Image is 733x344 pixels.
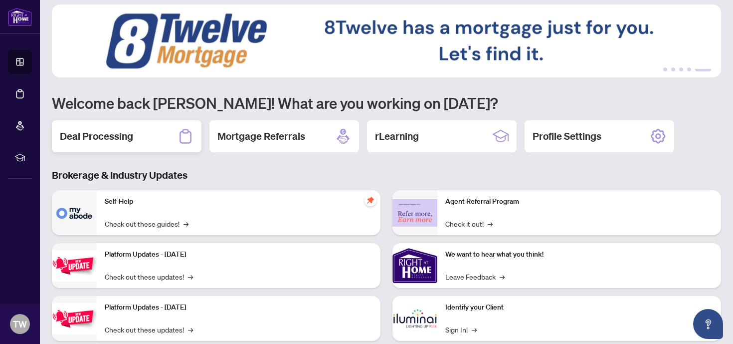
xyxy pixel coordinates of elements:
p: Platform Updates - [DATE] [105,249,372,260]
img: Self-Help [52,190,97,235]
h2: Deal Processing [60,129,133,143]
h2: Profile Settings [533,129,601,143]
span: → [183,218,188,229]
h2: Mortgage Referrals [217,129,305,143]
button: 4 [687,67,691,71]
img: logo [8,7,32,26]
span: TW [13,317,27,331]
span: → [500,271,505,282]
p: We want to hear what you think! [445,249,713,260]
a: Check out these updates!→ [105,271,193,282]
h1: Welcome back [PERSON_NAME]! What are you working on [DATE]? [52,93,721,112]
img: Platform Updates - July 21, 2025 [52,250,97,282]
h2: rLearning [375,129,419,143]
img: We want to hear what you think! [392,243,437,288]
h3: Brokerage & Industry Updates [52,168,721,182]
img: Slide 4 [52,4,721,77]
p: Platform Updates - [DATE] [105,302,372,313]
a: Check out these updates!→ [105,324,193,335]
button: 5 [695,67,711,71]
button: 2 [671,67,675,71]
img: Platform Updates - July 8, 2025 [52,303,97,335]
span: pushpin [365,194,376,206]
button: 1 [663,67,667,71]
button: 3 [679,67,683,71]
a: Check it out!→ [445,218,493,229]
img: Identify your Client [392,296,437,341]
p: Agent Referral Program [445,196,713,207]
a: Check out these guides!→ [105,218,188,229]
span: → [488,218,493,229]
span: → [188,324,193,335]
span: → [188,271,193,282]
p: Identify your Client [445,302,713,313]
span: → [472,324,477,335]
button: Open asap [693,309,723,339]
p: Self-Help [105,196,372,207]
a: Leave Feedback→ [445,271,505,282]
img: Agent Referral Program [392,199,437,227]
a: Sign In!→ [445,324,477,335]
